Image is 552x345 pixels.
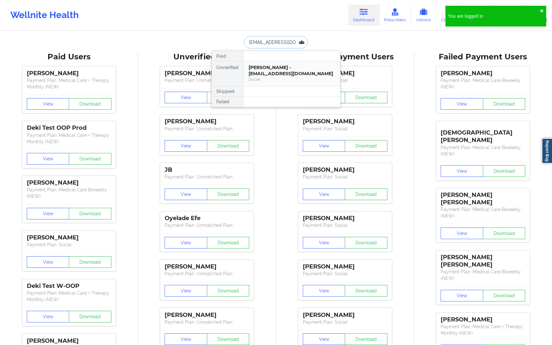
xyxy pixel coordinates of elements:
[303,188,345,200] button: View
[303,263,387,270] div: [PERSON_NAME]
[212,97,243,107] div: Failed
[165,237,207,249] button: View
[27,311,69,322] button: View
[542,138,552,164] a: Report Bug
[165,126,249,132] p: Payment Plan : Unmatched Plan
[27,337,111,345] div: [PERSON_NAME]
[27,290,111,303] p: Payment Plan : Medical Care + Therapy Monthly (NEW)
[249,65,335,76] div: [PERSON_NAME] - [EMAIL_ADDRESS][DOMAIN_NAME]
[441,124,525,144] div: [DEMOGRAPHIC_DATA][PERSON_NAME]
[165,70,249,77] div: [PERSON_NAME]
[303,174,387,180] p: Payment Plan : Social
[303,118,387,125] div: [PERSON_NAME]
[165,270,249,277] p: Payment Plan : Unmatched Plan
[69,98,111,110] button: Download
[411,5,436,26] a: Admins
[165,174,249,180] p: Payment Plan : Unmatched Plan
[303,319,387,325] p: Payment Plan : Social
[303,222,387,228] p: Payment Plan : Social
[27,282,111,290] div: Deki Test W-OOP
[303,311,387,319] div: [PERSON_NAME]
[27,70,111,77] div: [PERSON_NAME]
[483,290,526,301] button: Download
[303,140,345,152] button: View
[207,333,250,345] button: Download
[207,237,250,249] button: Download
[345,92,387,103] button: Download
[207,140,250,152] button: Download
[249,76,335,82] div: Social
[441,228,483,239] button: View
[441,254,525,269] div: [PERSON_NAME] [PERSON_NAME]
[165,285,207,297] button: View
[441,98,483,110] button: View
[345,188,387,200] button: Download
[27,153,69,165] button: View
[165,77,249,84] p: Payment Plan : Unmatched Plan
[165,118,249,125] div: [PERSON_NAME]
[441,290,483,301] button: View
[27,234,111,241] div: [PERSON_NAME]
[27,187,111,199] p: Payment Plan : Medical Care Biweekly (NEW)
[27,132,111,145] p: Payment Plan : Medical Care + Therapy Monthly (NEW)
[165,188,207,200] button: View
[303,77,387,84] p: Payment Plan : Social
[441,316,525,323] div: [PERSON_NAME]
[379,5,411,26] a: Prescribers
[345,285,387,297] button: Download
[436,5,463,26] a: Coaches
[441,323,525,336] p: Payment Plan : Medical Care + Therapy Monthly (NEW)
[303,126,387,132] p: Payment Plan : Social
[212,61,243,86] div: Unverified
[165,140,207,152] button: View
[165,263,249,270] div: [PERSON_NAME]
[165,222,249,228] p: Payment Plan : Unmatched Plan
[348,5,379,26] a: Dashboard
[441,77,525,90] p: Payment Plan : Medical Care Biweekly (NEW)
[165,166,249,174] div: JB
[441,191,525,206] div: [PERSON_NAME] [PERSON_NAME]
[441,70,525,77] div: [PERSON_NAME]
[441,269,525,281] p: Payment Plan : Medical Care Biweekly (NEW)
[143,52,272,62] div: Unverified Users
[441,165,483,177] button: View
[540,8,544,14] button: close
[27,77,111,90] p: Payment Plan : Medical Care + Therapy Monthly (NEW)
[483,98,526,110] button: Download
[165,215,249,222] div: Oyelade Efe
[69,153,111,165] button: Download
[27,98,69,110] button: View
[212,51,243,61] div: Paid
[441,144,525,157] p: Payment Plan : Medical Care Biweekly (NEW)
[419,52,548,62] div: Failed Payment Users
[303,70,387,77] div: [PERSON_NAME]
[27,179,111,187] div: [PERSON_NAME]
[69,311,111,322] button: Download
[27,256,69,268] button: View
[5,52,134,62] div: Paid Users
[448,13,540,19] div: You are logged in
[303,237,345,249] button: View
[27,241,111,248] p: Payment Plan : Social
[69,208,111,219] button: Download
[69,256,111,268] button: Download
[303,285,345,297] button: View
[483,165,526,177] button: Download
[165,311,249,319] div: [PERSON_NAME]
[281,52,410,62] div: Skipped Payment Users
[165,319,249,325] p: Payment Plan : Unmatched Plan
[303,270,387,277] p: Payment Plan : Social
[345,237,387,249] button: Download
[207,285,250,297] button: Download
[303,215,387,222] div: [PERSON_NAME]
[483,228,526,239] button: Download
[207,188,250,200] button: Download
[345,333,387,345] button: Download
[303,166,387,174] div: [PERSON_NAME]
[27,208,69,219] button: View
[165,333,207,345] button: View
[212,86,243,97] div: Skipped
[207,92,250,103] button: Download
[27,124,111,132] div: Deki Test OOP Prod
[165,92,207,103] button: View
